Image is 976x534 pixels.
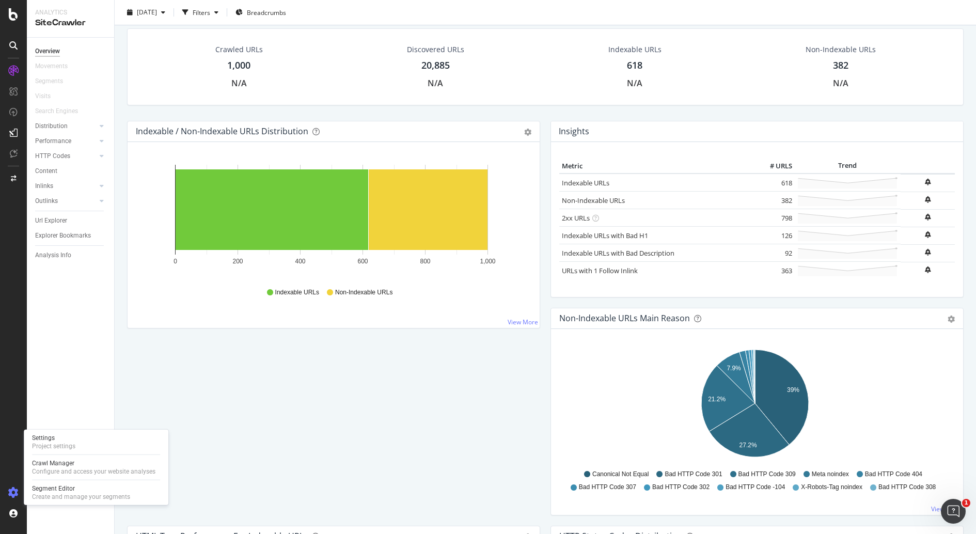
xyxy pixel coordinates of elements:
[35,61,78,72] a: Movements
[35,76,73,87] a: Segments
[35,196,97,207] a: Outlinks
[35,250,107,261] a: Analysis Info
[35,230,91,241] div: Explorer Bookmarks
[421,59,450,72] div: 20,885
[35,76,63,87] div: Segments
[925,196,931,203] div: bell-plus
[295,258,305,265] text: 400
[32,484,130,493] div: Segment Editor
[592,470,649,479] span: Canonical Not Equal
[753,159,795,174] th: # URLS
[652,483,710,492] span: Bad HTTP Code 302
[32,493,130,501] div: Create and manage your segments
[28,483,164,502] a: Segment EditorCreate and manage your segments
[948,316,955,323] div: gear
[178,4,223,21] button: Filters
[357,258,368,265] text: 600
[562,248,674,258] a: Indexable URLs with Bad Description
[35,46,60,57] div: Overview
[806,44,876,55] div: Non-Indexable URLs
[753,192,795,209] td: 382
[35,136,71,147] div: Performance
[35,215,67,226] div: Url Explorer
[35,166,57,177] div: Content
[627,77,642,89] div: N/A
[925,231,931,238] div: bell-plus
[559,345,950,465] svg: A chart.
[35,196,58,207] div: Outlinks
[227,59,250,72] div: 1,000
[32,467,155,476] div: Configure and access your website analyses
[562,266,638,275] a: URLs with 1 Follow Inlink
[801,483,862,492] span: X-Robots-Tag noindex
[508,318,538,326] a: View More
[627,59,642,72] div: 618
[35,91,51,102] div: Visits
[35,61,68,72] div: Movements
[562,213,590,223] a: 2xx URLs
[753,174,795,192] td: 618
[562,196,625,205] a: Non-Indexable URLs
[35,46,107,57] a: Overview
[753,262,795,279] td: 363
[231,77,247,89] div: N/A
[32,459,155,467] div: Crawl Manager
[335,288,392,297] span: Non-Indexable URLs
[753,244,795,262] td: 92
[193,8,210,17] div: Filters
[795,159,901,174] th: Trend
[665,470,722,479] span: Bad HTTP Code 301
[232,258,243,265] text: 200
[35,230,107,241] a: Explorer Bookmarks
[962,499,970,507] span: 1
[562,178,609,187] a: Indexable URLs
[35,250,71,261] div: Analysis Info
[739,442,757,449] text: 27.2%
[35,91,61,102] a: Visits
[35,17,106,29] div: SiteCrawler
[708,395,726,402] text: 21.2%
[524,129,531,136] div: gear
[35,8,106,17] div: Analytics
[275,288,319,297] span: Indexable URLs
[136,126,308,136] div: Indexable / Non-Indexable URLs Distribution
[726,483,785,492] span: Bad HTTP Code -104
[480,258,495,265] text: 1,000
[925,266,931,273] div: bell-plus
[35,106,88,117] a: Search Engines
[35,121,68,132] div: Distribution
[738,470,796,479] span: Bad HTTP Code 309
[123,4,169,21] button: [DATE]
[35,181,53,192] div: Inlinks
[833,77,848,89] div: N/A
[32,442,75,450] div: Project settings
[865,470,922,479] span: Bad HTTP Code 404
[727,365,741,372] text: 7.9%
[35,151,97,162] a: HTTP Codes
[136,159,527,278] svg: A chart.
[562,231,648,240] a: Indexable URLs with Bad H1
[35,166,107,177] a: Content
[35,181,97,192] a: Inlinks
[231,4,290,21] button: Breadcrumbs
[215,44,263,55] div: Crawled URLs
[579,483,636,492] span: Bad HTTP Code 307
[35,136,97,147] a: Performance
[925,179,931,185] div: bell-plus
[753,227,795,244] td: 126
[407,44,464,55] div: Discovered URLs
[35,215,107,226] a: Url Explorer
[35,106,78,117] div: Search Engines
[941,499,966,524] iframe: Intercom live chat
[753,209,795,227] td: 798
[35,151,70,162] div: HTTP Codes
[559,159,753,174] th: Metric
[247,8,286,17] span: Breadcrumbs
[32,434,75,442] div: Settings
[559,313,690,323] div: Non-Indexable URLs Main Reason
[608,44,662,55] div: Indexable URLs
[28,433,164,451] a: SettingsProject settings
[833,59,848,72] div: 382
